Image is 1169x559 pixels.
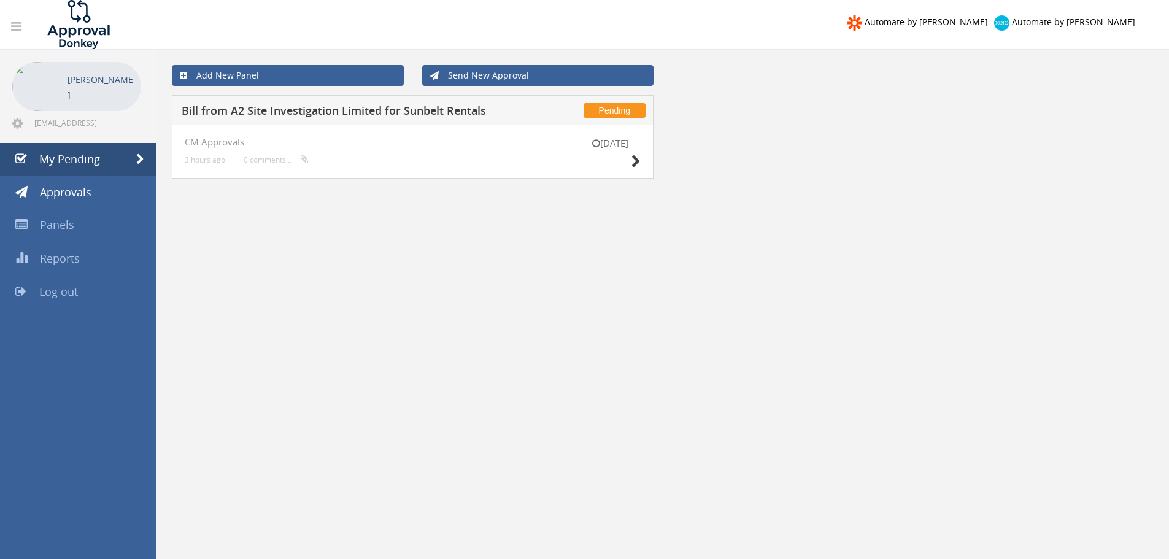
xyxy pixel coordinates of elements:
[40,251,80,266] span: Reports
[422,65,654,86] a: Send New Approval
[1012,16,1135,28] span: Automate by [PERSON_NAME]
[68,72,135,102] p: [PERSON_NAME]
[244,155,309,164] small: 0 comments...
[994,15,1009,31] img: xero-logo.png
[172,65,404,86] a: Add New Panel
[579,137,641,150] small: [DATE]
[34,118,139,128] span: [EMAIL_ADDRESS][PERSON_NAME][DOMAIN_NAME]
[182,105,505,120] h5: Bill from A2 Site Investigation Limited for Sunbelt Rentals
[185,137,641,147] h4: CM Approvals
[185,155,225,164] small: 3 hours ago
[40,185,91,199] span: Approvals
[40,217,74,232] span: Panels
[865,16,988,28] span: Automate by [PERSON_NAME]
[584,103,646,118] span: Pending
[39,152,100,166] span: My Pending
[847,15,862,31] img: zapier-logomark.png
[39,284,78,299] span: Log out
